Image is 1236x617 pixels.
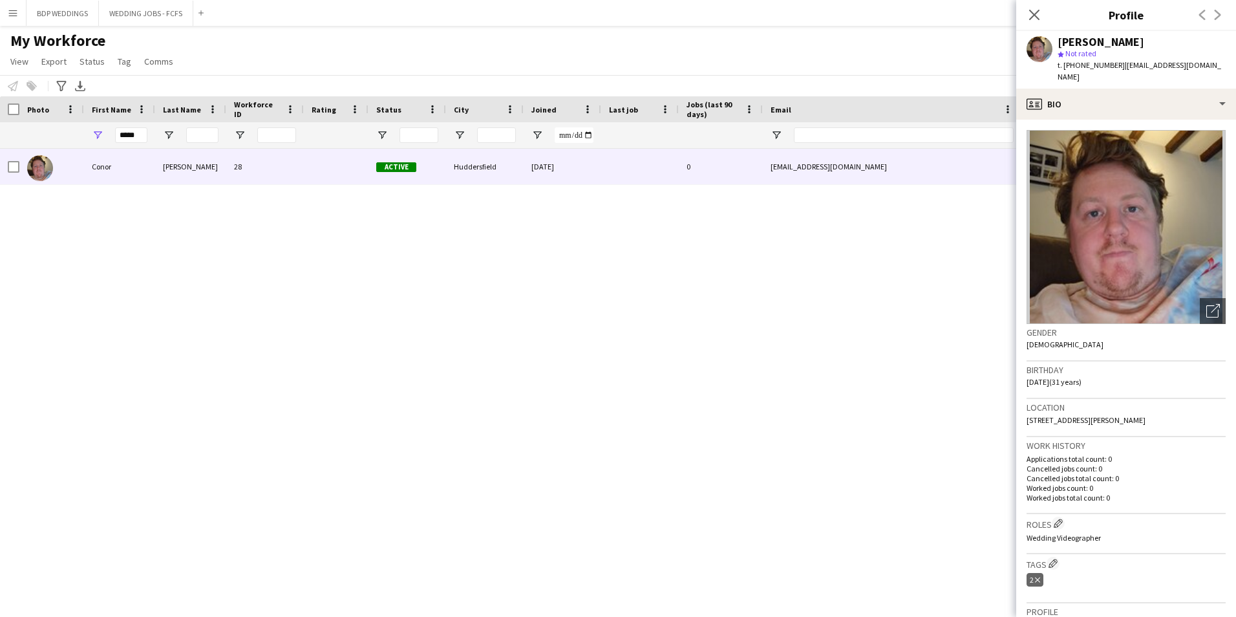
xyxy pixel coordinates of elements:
[376,162,416,172] span: Active
[84,149,155,184] div: Conor
[10,31,105,50] span: My Workforce
[771,105,791,114] span: Email
[1027,402,1226,413] h3: Location
[163,129,175,141] button: Open Filter Menu
[27,155,53,181] img: Conor McPherson
[771,129,782,141] button: Open Filter Menu
[1058,36,1144,48] div: [PERSON_NAME]
[5,53,34,70] a: View
[1016,89,1236,120] div: Bio
[454,129,465,141] button: Open Filter Menu
[234,129,246,141] button: Open Filter Menu
[1058,60,1221,81] span: | [EMAIL_ADDRESS][DOMAIN_NAME]
[687,100,740,119] span: Jobs (last 90 days)
[1058,60,1125,70] span: t. [PHONE_NUMBER]
[376,129,388,141] button: Open Filter Menu
[1027,493,1226,503] p: Worked jobs total count: 0
[794,127,1014,143] input: Email Filter Input
[118,56,131,67] span: Tag
[1027,340,1103,349] span: [DEMOGRAPHIC_DATA]
[446,149,524,184] div: Huddersfield
[400,127,438,143] input: Status Filter Input
[54,78,69,94] app-action-btn: Advanced filters
[1027,557,1226,570] h3: Tags
[257,127,296,143] input: Workforce ID Filter Input
[155,149,226,184] div: [PERSON_NAME]
[115,127,147,143] input: First Name Filter Input
[92,129,103,141] button: Open Filter Menu
[1027,454,1226,464] p: Applications total count: 0
[555,127,593,143] input: Joined Filter Input
[234,100,281,119] span: Workforce ID
[376,105,401,114] span: Status
[27,105,49,114] span: Photo
[1027,377,1081,387] span: [DATE] (31 years)
[36,53,72,70] a: Export
[27,1,99,26] button: BDP WEDDINGS
[226,149,304,184] div: 28
[1016,6,1236,23] h3: Profile
[10,56,28,67] span: View
[163,105,201,114] span: Last Name
[524,149,601,184] div: [DATE]
[454,105,469,114] span: City
[609,105,638,114] span: Last job
[144,56,173,67] span: Comms
[1027,573,1043,587] div: 2
[186,127,218,143] input: Last Name Filter Input
[1065,49,1096,58] span: Not rated
[1027,327,1226,338] h3: Gender
[72,78,88,94] app-action-btn: Export XLSX
[763,149,1021,184] div: [EMAIL_ADDRESS][DOMAIN_NAME]
[1200,298,1226,324] div: Open photos pop-in
[531,105,557,114] span: Joined
[112,53,136,70] a: Tag
[1027,415,1145,425] span: [STREET_ADDRESS][PERSON_NAME]
[1027,473,1226,483] p: Cancelled jobs total count: 0
[1027,533,1101,543] span: Wedding Videographer
[99,1,193,26] button: WEDDING JOBS - FCFS
[92,105,131,114] span: First Name
[1027,364,1226,376] h3: Birthday
[41,56,67,67] span: Export
[1027,483,1226,493] p: Worked jobs count: 0
[1027,130,1226,324] img: Crew avatar or photo
[477,127,516,143] input: City Filter Input
[74,53,110,70] a: Status
[80,56,105,67] span: Status
[1027,464,1226,473] p: Cancelled jobs count: 0
[1027,517,1226,530] h3: Roles
[312,105,336,114] span: Rating
[139,53,178,70] a: Comms
[1027,440,1226,451] h3: Work history
[531,129,543,141] button: Open Filter Menu
[679,149,763,184] div: 0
